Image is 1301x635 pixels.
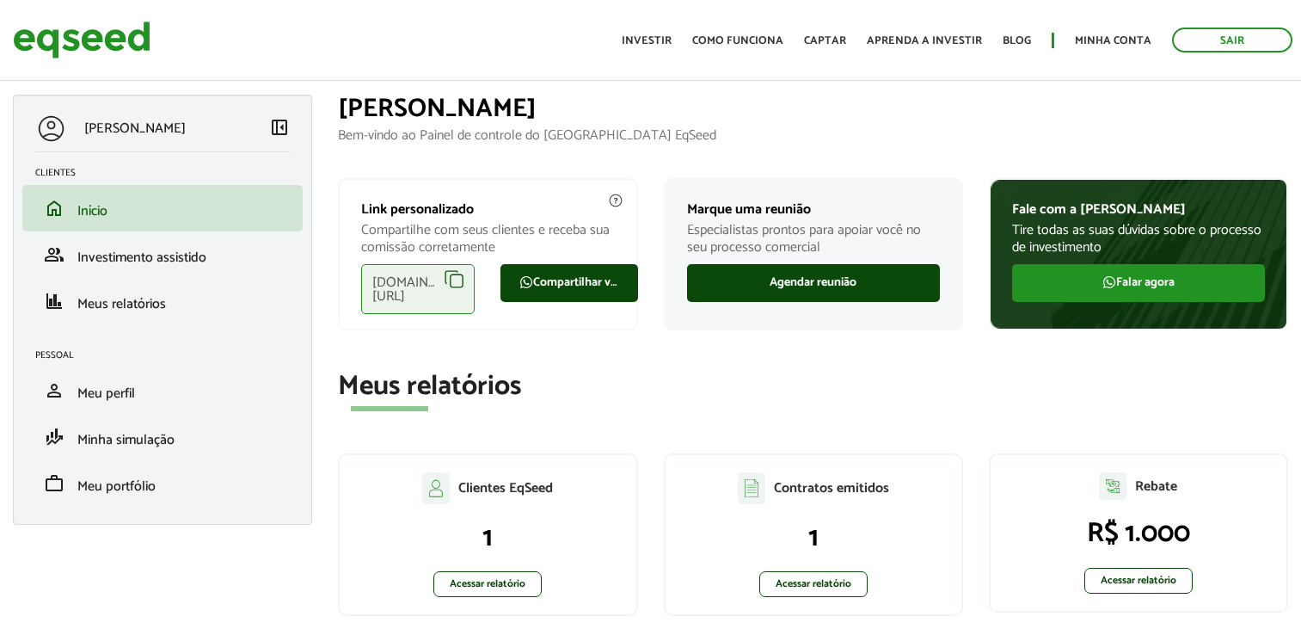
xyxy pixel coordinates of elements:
li: Meus relatórios [22,278,303,324]
a: Sair [1172,28,1292,52]
img: FaWhatsapp.svg [1102,275,1116,289]
p: [PERSON_NAME] [84,120,186,137]
p: Bem-vindo ao Painel de controle do [GEOGRAPHIC_DATA] EqSeed [338,127,1288,144]
span: Investimento assistido [77,246,206,269]
span: Início [77,200,107,223]
p: Rebate [1135,478,1177,495]
p: 1 [683,521,944,554]
p: Fale com a [PERSON_NAME] [1012,201,1265,218]
span: group [44,244,64,265]
a: Investir [622,35,672,46]
p: Link personalizado [361,201,614,218]
h2: Meus relatórios [338,372,1288,402]
li: Início [22,185,303,231]
a: Aprenda a investir [867,35,982,46]
a: Captar [804,35,846,46]
span: Meus relatórios [77,293,166,316]
p: Clientes EqSeed [458,480,553,496]
p: Tire todas as suas dúvidas sobre o processo de investimento [1012,222,1265,255]
img: agent-relatorio.svg [1099,472,1126,500]
span: Meu portfólio [77,475,156,498]
li: Meu portfólio [22,460,303,507]
a: Compartilhar via WhatsApp [500,264,638,302]
span: finance [44,291,64,311]
li: Minha simulação [22,414,303,460]
a: homeInício [35,198,290,219]
span: home [44,198,64,219]
img: agent-contratos.svg [738,472,765,504]
p: 1 [357,521,618,554]
a: groupInvestimento assistido [35,244,290,265]
h2: Pessoal [35,350,303,361]
img: FaWhatsapp.svg [519,275,533,289]
span: person [44,380,64,401]
p: Especialistas prontos para apoiar você no seu processo comercial [687,222,940,255]
p: Marque uma reunião [687,201,940,218]
a: Minha conta [1075,35,1151,46]
li: Investimento assistido [22,231,303,278]
a: Acessar relatório [1084,568,1193,594]
img: agent-clientes.svg [422,472,450,503]
div: [DOMAIN_NAME][URL] [361,264,475,314]
a: Falar agora [1012,264,1265,302]
p: Contratos emitidos [774,480,889,496]
a: workMeu portfólio [35,473,290,494]
img: EqSeed [13,17,150,63]
a: financeMeus relatórios [35,291,290,311]
span: Minha simulação [77,428,175,452]
span: left_panel_close [269,117,290,138]
a: Como funciona [692,35,783,46]
li: Meu perfil [22,367,303,414]
h1: [PERSON_NAME] [338,95,1288,123]
span: work [44,473,64,494]
a: Blog [1003,35,1031,46]
p: Compartilhe com seus clientes e receba sua comissão corretamente [361,222,614,255]
span: Meu perfil [77,382,135,405]
a: Acessar relatório [759,571,868,597]
a: personMeu perfil [35,380,290,401]
img: agent-meulink-info2.svg [608,193,623,208]
h2: Clientes [35,168,303,178]
a: finance_modeMinha simulação [35,427,290,447]
a: Colapsar menu [269,117,290,141]
span: finance_mode [44,427,64,447]
p: R$ 1.000 [1008,517,1269,550]
a: Agendar reunião [687,264,940,302]
a: Acessar relatório [433,571,542,597]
